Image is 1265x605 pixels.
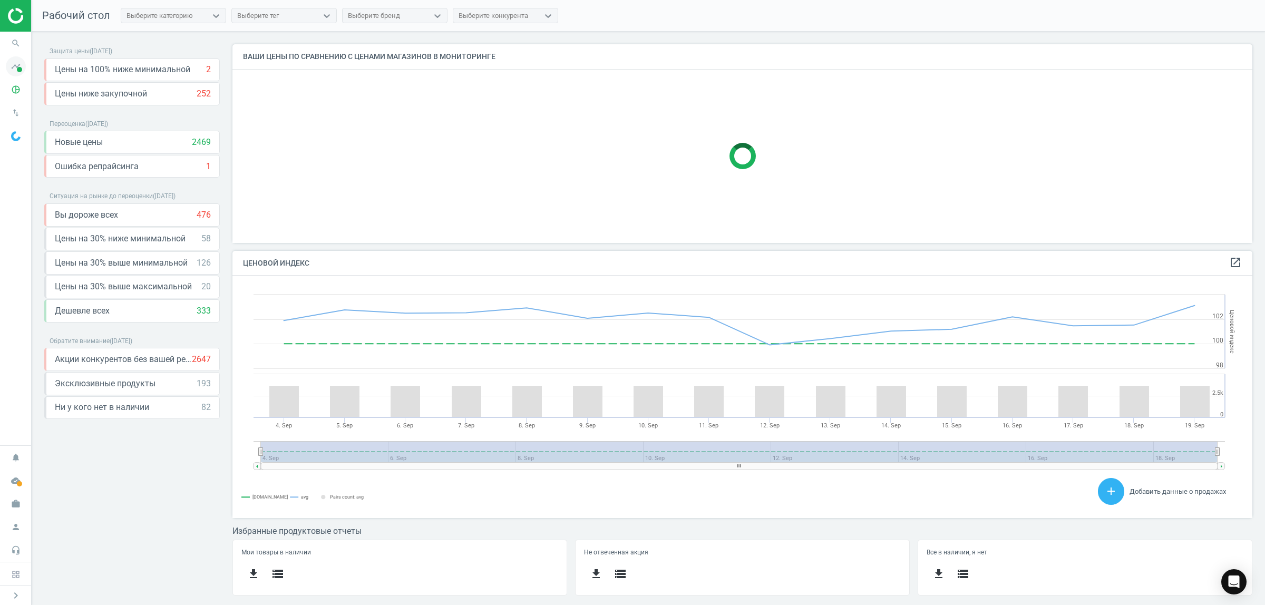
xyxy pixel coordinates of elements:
[1229,256,1242,269] i: open_in_new
[55,88,147,100] span: Цены ниже закупочной
[584,549,900,556] h5: Не отвеченная акция
[126,11,193,21] div: Выберите категорию
[1098,478,1124,505] button: add
[336,422,353,429] tspan: 5. Sep
[6,33,26,53] i: search
[458,422,474,429] tspan: 7. Sep
[192,354,211,365] div: 2647
[1216,362,1223,369] text: 98
[821,422,840,429] tspan: 13. Sep
[55,281,192,292] span: Цены на 30% выше максимальной
[55,209,118,221] span: Вы дороже всех
[932,568,945,580] i: get_app
[1064,422,1083,429] tspan: 17. Sep
[271,568,284,580] i: storage
[1212,313,1223,320] text: 102
[11,131,21,141] img: wGWNvw8QSZomAAAAABJRU5ErkJggg==
[50,337,110,345] span: Обратите внимание
[881,422,901,429] tspan: 14. Sep
[55,354,192,365] span: Акции конкурентов без вашей реакции
[55,378,155,389] span: Эксклюзивные продукты
[348,11,400,21] div: Выберите бренд
[927,549,1243,556] h5: Все в наличии, я нет
[237,11,279,21] div: Выберите тег
[232,251,1252,276] h4: Ценовой индекс
[584,562,608,587] button: get_app
[50,192,153,200] span: Ситуация на рынке до переоценки
[55,233,186,245] span: Цены на 30% ниже минимальной
[241,549,558,556] h5: Мои товары в наличии
[232,44,1252,69] h4: Ваши цены по сравнению с ценами магазинов в мониторинге
[50,120,85,128] span: Переоценка
[6,540,26,560] i: headset_mic
[201,281,211,292] div: 20
[590,568,602,580] i: get_app
[192,136,211,148] div: 2469
[951,562,975,587] button: storage
[6,56,26,76] i: timeline
[153,192,176,200] span: ( [DATE] )
[1003,422,1022,429] tspan: 16. Sep
[197,88,211,100] div: 252
[330,494,364,500] tspan: Pairs count: avg
[266,562,290,587] button: storage
[6,471,26,491] i: cloud_done
[55,161,139,172] span: Ошибка репрайсинга
[85,120,108,128] span: ( [DATE] )
[232,526,1252,536] h3: Избранные продуктовые отчеты
[197,209,211,221] div: 476
[197,378,211,389] div: 193
[8,8,83,24] img: ajHJNr6hYgQAAAAASUVORK5CYII=
[197,257,211,269] div: 126
[1212,337,1223,344] text: 100
[55,257,188,269] span: Цены на 30% выше минимальной
[1229,310,1235,354] tspan: Ценовой индекс
[276,422,292,429] tspan: 4. Sep
[614,568,627,580] i: storage
[1185,422,1204,429] tspan: 19. Sep
[459,11,528,21] div: Выберите конкурента
[42,9,110,22] span: Рабочий стол
[3,589,29,602] button: chevron_right
[519,422,535,429] tspan: 8. Sep
[1130,487,1226,495] span: Добавить данные о продажах
[638,422,658,429] tspan: 10. Sep
[6,447,26,467] i: notifications
[760,422,780,429] tspan: 12. Sep
[206,161,211,172] div: 1
[247,568,260,580] i: get_app
[6,103,26,123] i: swap_vert
[55,402,149,413] span: Ни у кого нет в наличии
[6,494,26,514] i: work
[942,422,961,429] tspan: 15. Sep
[55,305,110,317] span: Дешевле всех
[55,64,190,75] span: Цены на 100% ниже минимальной
[1221,569,1247,594] div: Open Intercom Messenger
[55,136,103,148] span: Новые цены
[1220,411,1223,418] text: 0
[927,562,951,587] button: get_app
[608,562,632,587] button: storage
[201,402,211,413] div: 82
[252,495,288,500] tspan: [DOMAIN_NAME]
[6,517,26,537] i: person
[579,422,596,429] tspan: 9. Sep
[197,305,211,317] div: 333
[1105,485,1117,497] i: add
[6,80,26,100] i: pie_chart_outlined
[110,337,132,345] span: ( [DATE] )
[206,64,211,75] div: 2
[50,47,90,55] span: Защита цены
[301,494,308,500] tspan: avg
[90,47,112,55] span: ( [DATE] )
[1212,389,1223,396] text: 2.5k
[1229,256,1242,270] a: open_in_new
[241,562,266,587] button: get_app
[1124,422,1144,429] tspan: 18. Sep
[957,568,969,580] i: storage
[9,589,22,602] i: chevron_right
[699,422,718,429] tspan: 11. Sep
[397,422,413,429] tspan: 6. Sep
[201,233,211,245] div: 58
